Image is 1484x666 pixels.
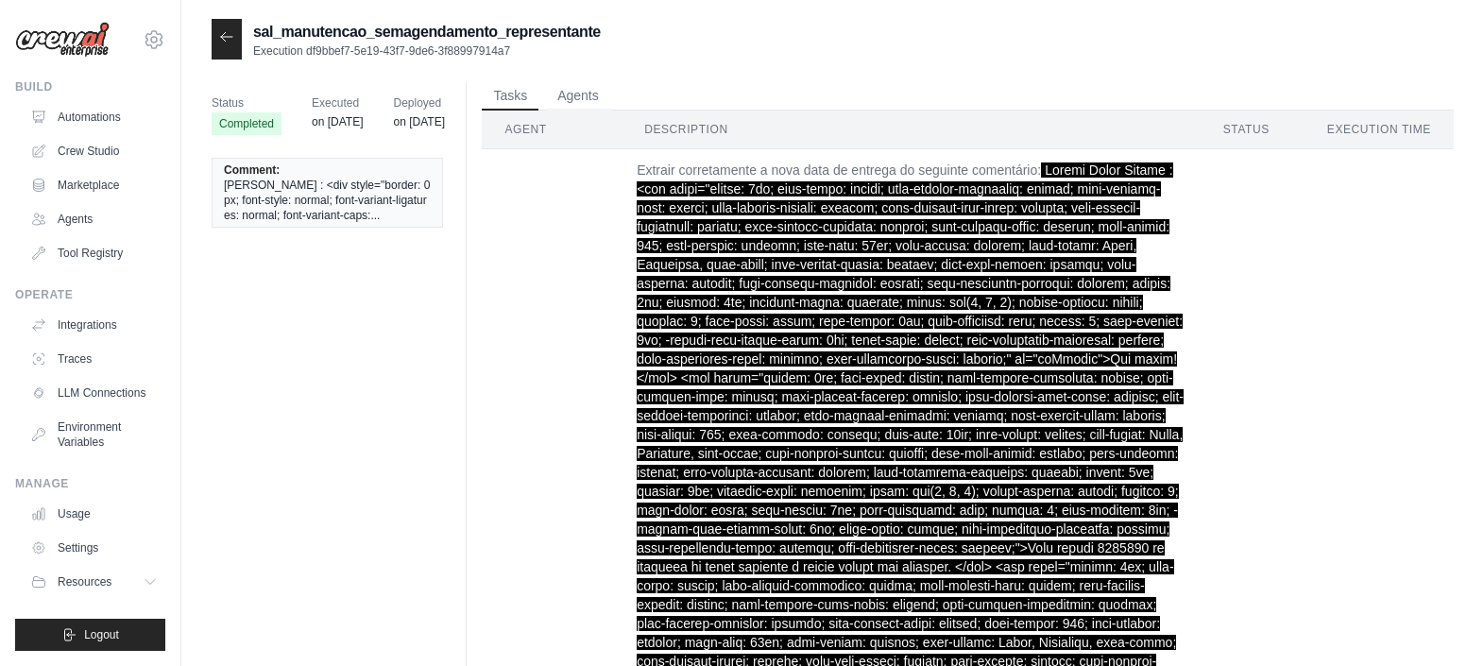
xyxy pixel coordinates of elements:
a: Tool Registry [23,238,165,268]
div: Operate [15,287,165,302]
span: Logout [84,627,119,642]
span: Resources [58,574,111,589]
a: Settings [23,533,165,563]
span: Comment: [224,162,280,178]
span: Completed [212,112,281,135]
th: Execution Time [1305,111,1454,149]
p: Execution df9bbef7-5e19-43f7-9de6-3f88997914a7 [253,43,601,59]
a: Environment Variables [23,412,165,457]
a: Marketplace [23,170,165,200]
img: Logo [15,22,110,58]
span: [PERSON_NAME] : <div style="border: 0px; font-style: normal; font-variant-ligatures: normal; font... [224,178,431,223]
span: Status [212,94,281,112]
a: Traces [23,344,165,374]
button: Resources [23,567,165,597]
th: Description [622,111,1201,149]
th: Agent [482,111,622,149]
a: LLM Connections [23,378,165,408]
h2: sal_manutencao_semagendamento_representante [253,21,601,43]
a: Automations [23,102,165,132]
button: Logout [15,619,165,651]
a: Crew Studio [23,136,165,166]
th: Status [1201,111,1305,149]
a: Agents [23,204,165,234]
time: April 25, 2025 at 11:05 GMT-3 [394,115,445,128]
span: Deployed [394,94,445,112]
button: Agents [546,82,610,111]
button: Tasks [482,82,538,111]
a: Integrations [23,310,165,340]
a: Usage [23,499,165,529]
span: Executed [312,94,363,112]
div: Manage [15,476,165,491]
time: June 26, 2025 at 18:10 GMT-3 [312,115,363,128]
div: Build [15,79,165,94]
